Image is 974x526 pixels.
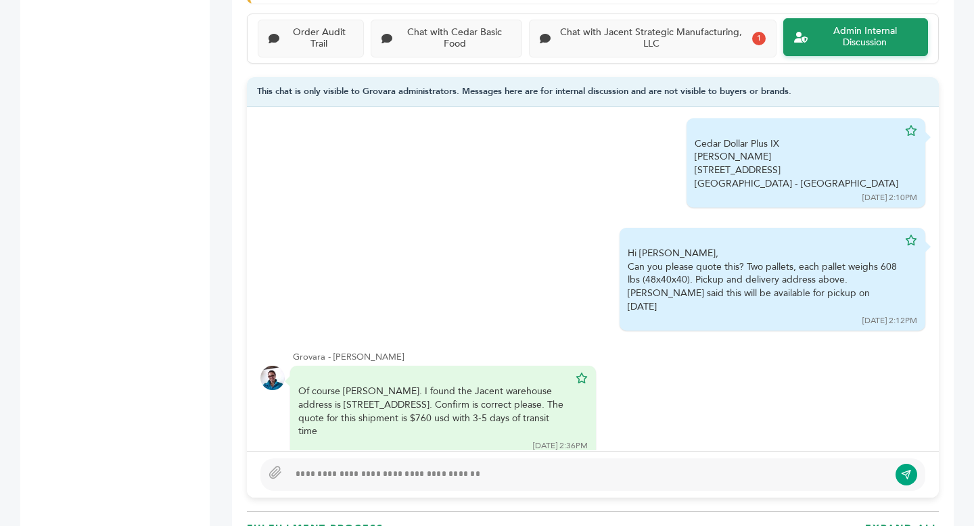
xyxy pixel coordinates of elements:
[695,137,898,190] div: Cedar Dollar Plus IX [PERSON_NAME] [STREET_ADDRESS] [GEOGRAPHIC_DATA] - [GEOGRAPHIC_DATA]
[628,260,898,313] div: Can you please quote this? Two pallets, each pallet weighs 608 lbs (48x40x40). Pickup and deliver...
[398,27,511,50] div: Chat with Cedar Basic Food
[285,27,353,50] div: Order Audit Trail
[813,26,917,49] div: Admin Internal Discussion
[752,32,766,45] div: 1
[293,351,925,363] div: Grovara - [PERSON_NAME]
[862,192,917,204] div: [DATE] 2:10PM
[247,77,939,107] div: This chat is only visible to Grovara administrators. Messages here are for internal discussion an...
[862,315,917,327] div: [DATE] 2:12PM
[556,27,746,50] div: Chat with Jacent Strategic Manufacturing, LLC
[298,385,569,437] div: Of course [PERSON_NAME]. I found the Jacent warehouse address is [STREET_ADDRESS]. Confirm is cor...
[628,247,898,313] div: Hi [PERSON_NAME],
[533,440,588,452] div: [DATE] 2:36PM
